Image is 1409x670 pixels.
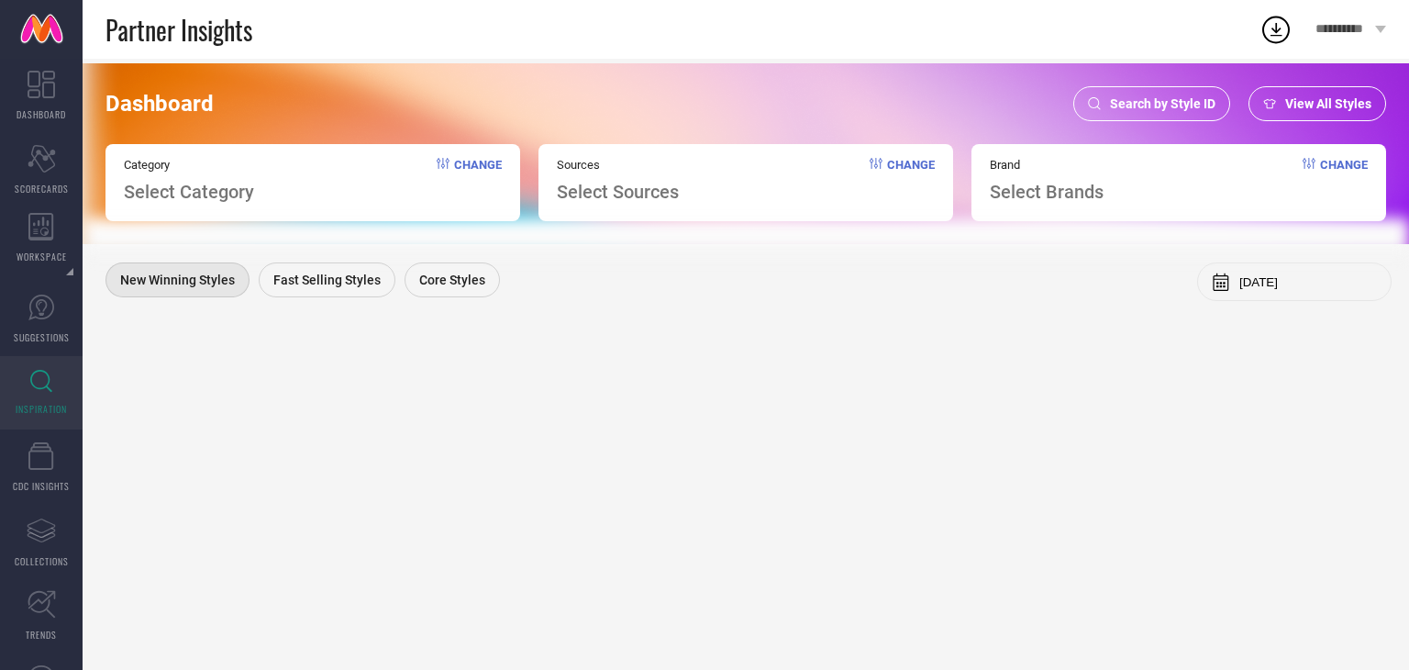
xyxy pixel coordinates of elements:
[105,11,252,49] span: Partner Insights
[1320,158,1368,203] span: Change
[17,107,66,121] span: DASHBOARD
[15,554,69,568] span: COLLECTIONS
[14,330,70,344] span: SUGGESTIONS
[557,181,679,203] span: Select Sources
[419,273,485,287] span: Core Styles
[1285,96,1371,111] span: View All Styles
[17,250,67,263] span: WORKSPACE
[1110,96,1215,111] span: Search by Style ID
[1239,275,1377,289] input: Select month
[990,158,1104,172] span: Brand
[26,628,57,642] span: TRENDS
[16,402,67,416] span: INSPIRATION
[13,479,70,493] span: CDC INSIGHTS
[124,181,254,203] span: Select Category
[1259,13,1293,46] div: Open download list
[557,158,679,172] span: Sources
[105,91,214,117] span: Dashboard
[273,273,381,287] span: Fast Selling Styles
[15,182,69,195] span: SCORECARDS
[120,273,235,287] span: New Winning Styles
[124,158,254,172] span: Category
[887,158,935,203] span: Change
[454,158,502,203] span: Change
[990,181,1104,203] span: Select Brands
